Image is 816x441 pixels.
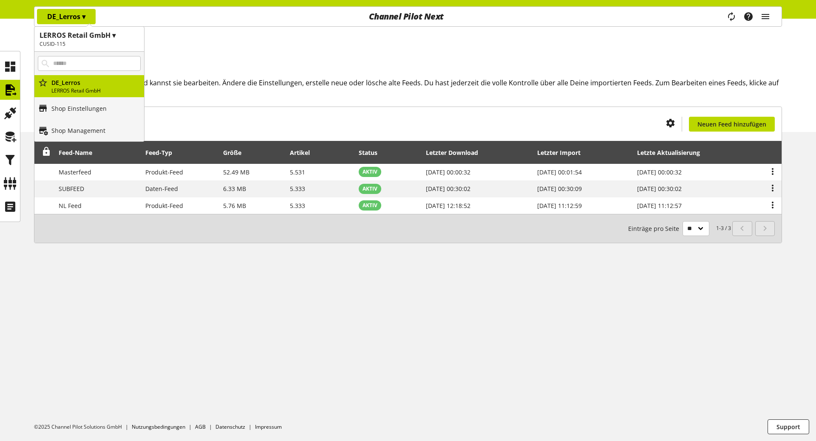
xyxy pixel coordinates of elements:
div: Größe [223,148,250,157]
span: 5.333 [290,185,305,193]
span: AKTIV [363,168,377,176]
span: Produkt-Feed [145,168,183,176]
p: DE_Lerros [47,11,85,22]
a: Shop Management [34,119,144,141]
a: AGB [195,423,206,430]
a: Impressum [255,423,282,430]
span: SUBFEED [59,185,84,193]
span: 5.333 [290,202,305,210]
span: [DATE] 00:00:32 [426,168,470,176]
span: 5.76 MB [223,202,246,210]
span: Support [776,422,800,431]
a: Nutzungsbedingungen [132,423,185,430]
span: ▾ [82,12,85,21]
span: [DATE] 00:30:02 [426,185,470,193]
div: Entsperren, um Zeilen neu anzuordnen [39,147,51,158]
span: [DATE] 00:30:02 [637,185,682,193]
div: Feed-Typ [145,148,181,157]
span: [DATE] 11:12:57 [637,202,682,210]
span: Einträge pro Seite [628,224,683,233]
h2: Hier siehst Du Deine Feeds und kannst sie bearbeiten. Ändere die Einstellungen, erstelle neue ode... [47,78,782,98]
div: Letzte Aktualisierung [637,148,708,157]
span: 6.33 MB [223,185,246,193]
span: 5.531 [290,168,305,176]
span: Masterfeed [59,168,91,176]
p: DE_Lerros [51,78,141,87]
span: [DATE] 00:00:32 [637,168,682,176]
span: AKTIV [363,185,377,193]
span: AKTIV [363,202,377,209]
p: Shop Einstellungen [51,104,107,113]
button: Support [768,419,809,434]
span: NL Feed [59,202,82,210]
span: Produkt-Feed [145,202,183,210]
h1: LERROS Retail GmbH ▾ [40,30,139,40]
a: Shop Einstellungen [34,97,144,119]
span: [DATE] 00:01:54 [537,168,582,176]
span: [DATE] 11:12:59 [537,202,582,210]
a: Datenschutz [215,423,245,430]
span: Daten-Feed [145,185,178,193]
p: LERROS Retail GmbH [51,87,141,95]
h2: CUSID-115 [40,40,139,48]
div: Status [359,148,386,157]
span: 52.49 MB [223,168,249,176]
span: Neuen Feed hinzufügen [697,120,766,129]
div: Feed-Name [59,148,101,157]
li: ©2025 Channel Pilot Solutions GmbH [34,423,132,431]
div: Letzter Import [537,148,589,157]
small: 1-3 / 3 [628,221,731,236]
a: Neuen Feed hinzufügen [689,117,775,132]
span: [DATE] 00:30:09 [537,185,582,193]
span: [DATE] 12:18:52 [426,202,470,210]
p: Shop Management [51,126,105,135]
nav: main navigation [34,6,782,27]
div: Letzter Download [426,148,487,157]
span: Entsperren, um Zeilen neu anzuordnen [42,147,51,156]
div: Artikel [290,148,318,157]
